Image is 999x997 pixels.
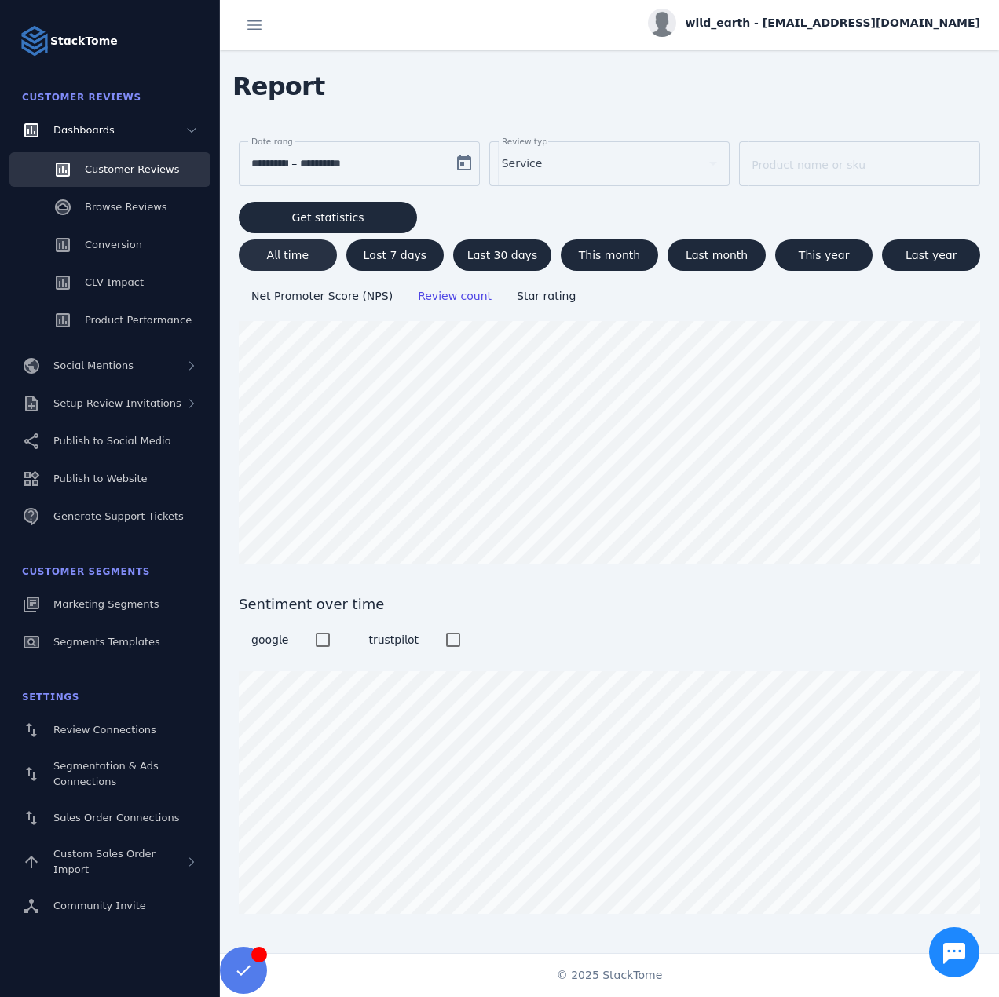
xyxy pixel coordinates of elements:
a: Product Performance [9,303,210,338]
strong: StackTome [50,33,118,49]
span: Report [220,61,338,111]
button: This month [561,239,659,271]
span: Customer Reviews [85,163,179,175]
span: google [251,634,288,646]
span: trustpilot [368,634,419,646]
a: Sales Order Connections [9,801,210,835]
span: Conversion [85,239,142,250]
span: Last year [906,250,957,261]
span: Community Invite [53,900,146,911]
button: Get statistics [239,202,417,233]
mat-label: Review type [502,137,552,146]
span: wild_earth - [EMAIL_ADDRESS][DOMAIN_NAME] [686,15,980,31]
img: profile.jpg [648,9,676,37]
a: CLV Impact [9,265,210,300]
span: Sales Order Connections [53,812,179,824]
span: Review count [418,290,492,302]
a: Segmentation & Ads Connections [9,750,210,798]
span: This year [799,250,850,261]
a: Customer Reviews [9,152,210,187]
span: Service [502,154,543,173]
span: Segmentation & Ads Connections [53,760,159,787]
mat-label: Date range [251,137,298,146]
span: Last 30 days [467,250,538,261]
span: Settings [22,692,79,703]
span: Publish to Website [53,473,147,484]
span: Get statistics [291,212,364,223]
span: Generate Support Tickets [53,510,184,522]
span: Publish to Social Media [53,435,171,447]
span: Customer Reviews [22,92,141,103]
a: Marketing Segments [9,587,210,622]
span: Star rating [517,290,576,302]
span: Browse Reviews [85,201,167,213]
button: Last year [882,239,980,271]
span: All time [267,250,309,261]
button: Open calendar [448,148,480,179]
a: Generate Support Tickets [9,499,210,534]
span: Setup Review Invitations [53,397,181,409]
img: Logo image [19,25,50,57]
span: © 2025 StackTome [557,967,663,984]
button: Last month [668,239,766,271]
a: Review Connections [9,713,210,747]
span: Last 7 days [364,250,427,261]
button: All time [239,239,337,271]
span: This month [579,250,641,261]
span: Customer Segments [22,566,150,577]
span: Custom Sales Order Import [53,848,156,875]
a: Conversion [9,228,210,262]
a: Browse Reviews [9,190,210,225]
span: Dashboards [53,124,115,136]
span: CLV Impact [85,276,144,288]
button: wild_earth - [EMAIL_ADDRESS][DOMAIN_NAME] [648,9,980,37]
mat-label: Product name or sku [752,159,865,171]
a: Publish to Social Media [9,424,210,458]
span: Social Mentions [53,360,134,371]
button: This year [775,239,873,271]
a: Publish to Website [9,462,210,496]
a: Segments Templates [9,625,210,659]
span: Segments Templates [53,636,160,648]
span: Net Promoter Score (NPS) [251,290,393,302]
a: Community Invite [9,889,210,923]
span: Review Connections [53,724,156,736]
span: Last month [686,250,748,261]
button: Last 30 days [453,239,551,271]
span: – [291,154,297,173]
span: Sentiment over time [239,593,980,615]
button: Last 7 days [346,239,445,271]
span: Product Performance [85,314,192,326]
span: Marketing Segments [53,598,159,610]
